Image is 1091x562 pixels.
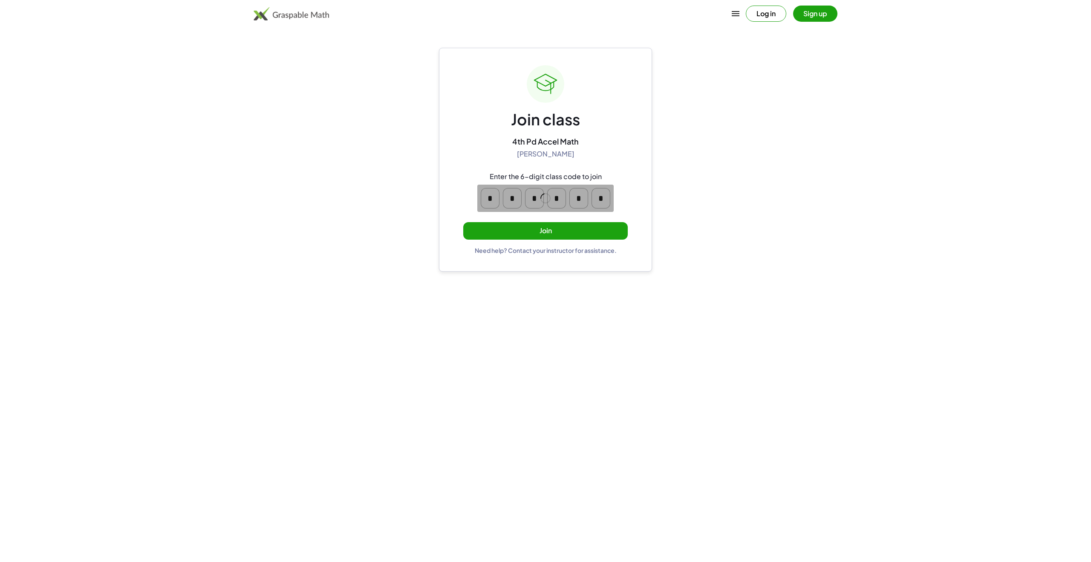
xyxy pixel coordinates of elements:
div: Join class [511,110,580,130]
div: Enter the 6-digit class code to join [490,172,602,181]
div: [PERSON_NAME] [517,150,574,159]
button: Log in [746,6,786,22]
button: Join [463,222,628,240]
div: Need help? Contact your instructor for assistance. [475,246,617,254]
div: 4th Pd Accel Math [512,136,579,146]
button: Sign up [793,6,837,22]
